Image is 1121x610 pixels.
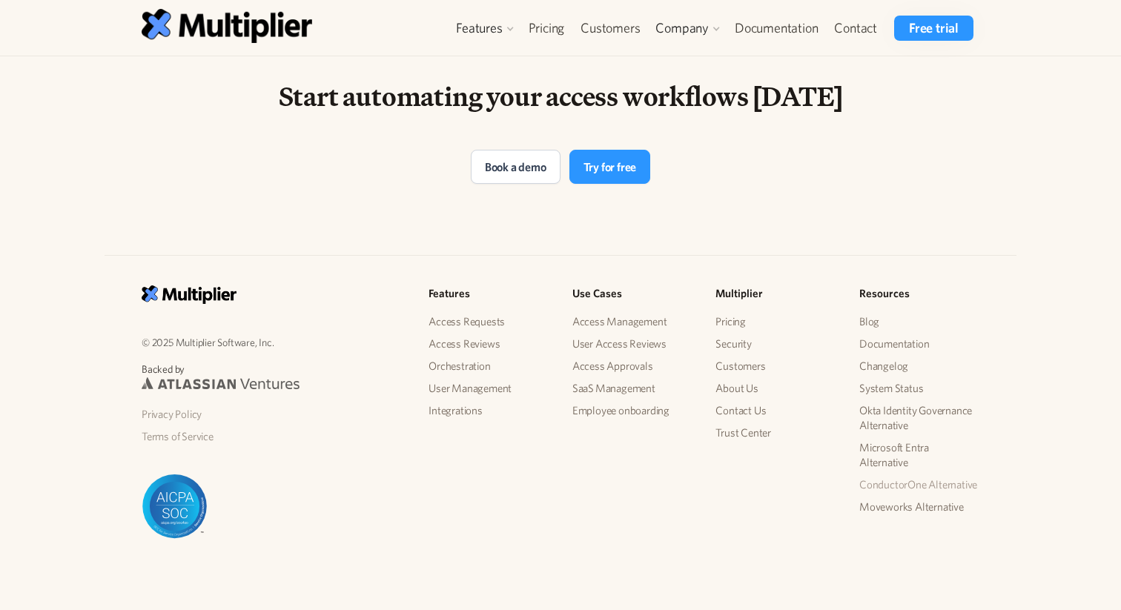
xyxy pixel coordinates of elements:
[520,16,573,41] a: Pricing
[715,377,836,400] a: About Us
[429,311,549,333] a: Access Requests
[715,422,836,444] a: Trust Center
[894,16,973,41] a: Free trial
[859,437,979,474] a: Microsoft Entra Alternative
[715,285,836,302] h5: Multiplier
[572,377,692,400] a: SaaS Management
[859,496,979,518] a: Moveworks Alternative
[655,19,709,37] div: Company
[715,355,836,377] a: Customers
[142,425,405,448] a: Terms of Service
[572,400,692,422] a: Employee onboarding
[142,403,405,425] a: Privacy Policy
[859,285,979,302] h5: Resources
[859,377,979,400] a: System Status
[826,16,885,41] a: Contact
[485,158,546,176] div: Book a demo
[569,150,651,184] a: Try for free
[572,285,692,302] h5: Use Cases
[859,311,979,333] a: Blog
[715,333,836,355] a: Security
[859,333,979,355] a: Documentation
[449,16,520,41] div: Features
[142,334,405,351] p: © 2025 Multiplier Software, Inc.
[583,158,637,176] div: Try for free
[572,355,692,377] a: Access Approvals
[859,400,979,437] a: Okta Identity Governance Alternative
[429,400,549,422] a: Integrations
[727,16,826,41] a: Documentation
[859,355,979,377] a: Changelog
[471,150,560,184] a: Book a demo
[456,19,502,37] div: Features
[429,333,549,355] a: Access Reviews
[572,311,692,333] a: Access Management
[572,16,648,41] a: Customers
[648,16,727,41] div: Company
[859,474,979,496] a: ConductorOne Alternative
[276,79,845,114] h2: Start automating your access workflows [DATE]
[715,311,836,333] a: Pricing
[572,333,692,355] a: User Access Reviews
[429,285,549,302] h5: Features
[142,362,405,377] p: Backed by
[429,355,549,377] a: Orchestration
[429,377,549,400] a: User Management
[715,400,836,422] a: Contact Us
